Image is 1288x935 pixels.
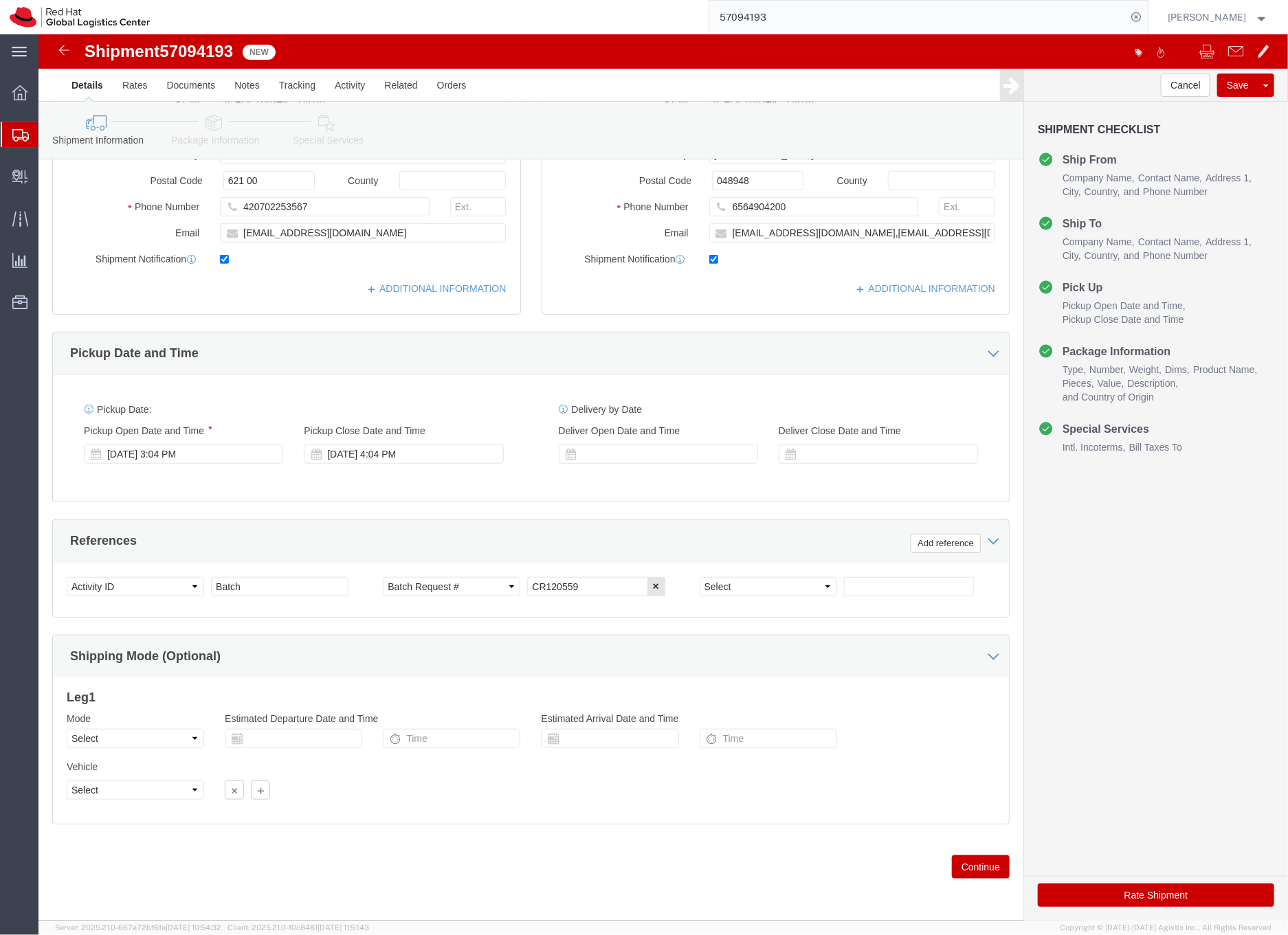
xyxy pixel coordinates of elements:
[55,923,221,932] span: Server: 2025.21.0-667a72bf6fa
[709,1,1127,34] input: Search for shipment number, reference number
[318,923,369,932] span: [DATE] 11:51:43
[1060,922,1272,934] span: Copyright © [DATE]-[DATE] Agistix Inc., All Rights Reserved
[10,7,150,27] img: logo
[166,923,221,932] span: [DATE] 10:54:32
[38,34,1288,921] iframe: FS Legacy Container
[1168,9,1269,25] button: [PERSON_NAME]
[227,923,369,932] span: Client: 2025.21.0-f0c8481
[1168,10,1247,25] span: Sona Mala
